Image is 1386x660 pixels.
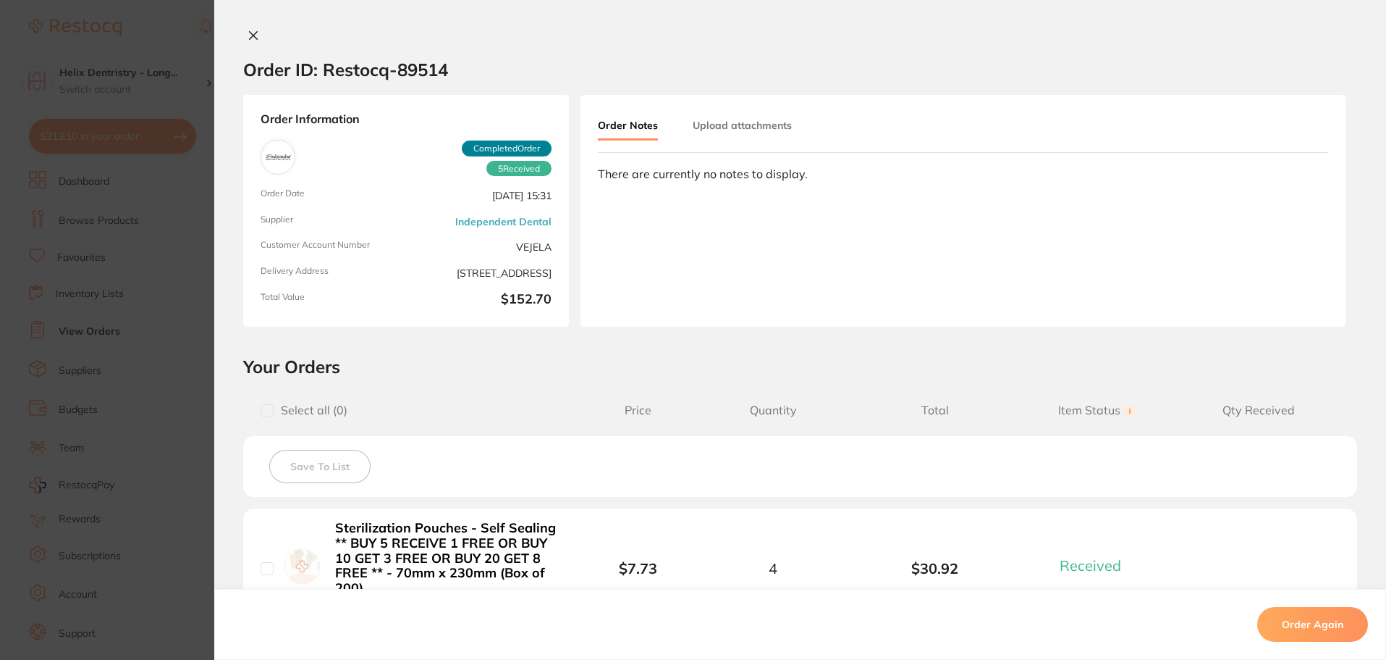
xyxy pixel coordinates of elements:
[584,404,692,417] span: Price
[412,188,552,203] span: [DATE] 15:31
[455,216,552,227] a: Independent Dental
[486,161,552,177] span: Received
[335,521,559,596] b: Sterilization Pouches - Self Sealing ** BUY 5 RECEIVE 1 FREE OR BUY 10 GET 3 FREE OR BUY 20 GET 8...
[412,292,552,309] b: $152.70
[243,356,1357,377] h2: Your Orders
[1178,404,1340,417] span: Qty Received
[261,112,552,128] strong: Order Information
[598,112,658,141] button: Order Notes
[264,143,292,171] img: Independent Dental
[854,404,1016,417] span: Total
[769,560,777,577] span: 4
[693,112,792,138] button: Upload attachments
[692,404,854,417] span: Quantity
[619,559,657,577] b: $7.73
[274,404,347,417] span: Select all ( 0 )
[1060,556,1121,575] span: Received
[284,549,320,585] img: Sterilization Pouches - Self Sealing ** BUY 5 RECEIVE 1 FREE OR BUY 10 GET 3 FREE OR BUY 20 GET 8...
[261,214,400,229] span: Supplier
[1055,556,1138,575] button: Received
[261,188,400,203] span: Order Date
[269,450,371,483] button: Save To List
[1016,404,1178,417] span: Item Status
[1257,607,1368,642] button: Order Again
[412,266,552,280] span: [STREET_ADDRESS]
[261,292,400,309] span: Total Value
[462,141,552,156] span: Completed Order
[331,520,563,616] button: Sterilization Pouches - Self Sealing ** BUY 5 RECEIVE 1 FREE OR BUY 10 GET 3 FREE OR BUY 20 GET 8...
[854,560,1016,577] b: $30.92
[598,167,1328,180] div: There are currently no notes to display.
[261,240,400,254] span: Customer Account Number
[412,240,552,254] span: VEJELA
[243,59,448,80] h2: Order ID: Restocq- 89514
[261,266,400,280] span: Delivery Address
